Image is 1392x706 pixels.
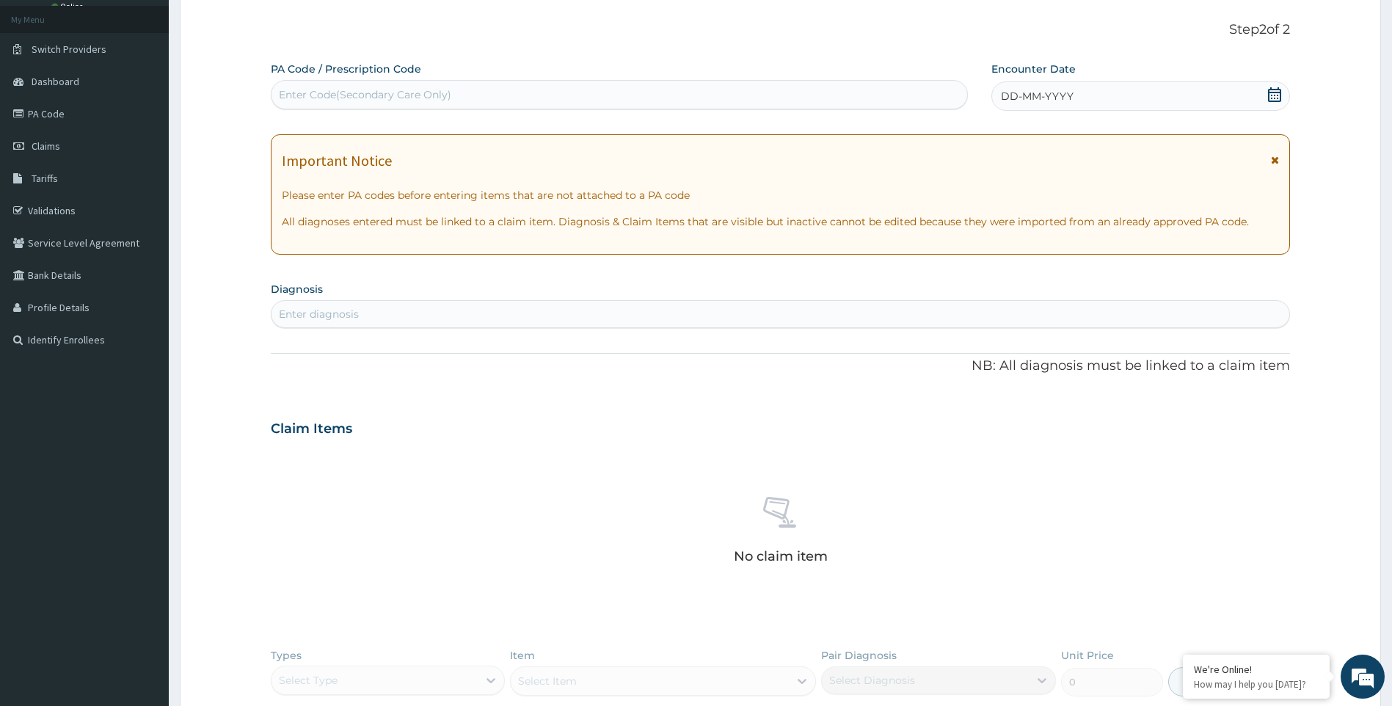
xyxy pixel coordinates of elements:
[1194,678,1319,691] p: How may I help you today?
[32,75,79,88] span: Dashboard
[1001,89,1074,103] span: DD-MM-YYYY
[282,214,1280,229] p: All diagnoses entered must be linked to a claim item. Diagnosis & Claim Items that are visible bu...
[1194,663,1319,676] div: We're Online!
[282,188,1280,203] p: Please enter PA codes before entering items that are not attached to a PA code
[7,401,280,452] textarea: Type your message and hit 'Enter'
[32,43,106,56] span: Switch Providers
[85,185,203,333] span: We're online!
[734,549,828,564] p: No claim item
[51,1,87,12] a: Online
[279,307,359,321] div: Enter diagnosis
[271,357,1291,376] p: NB: All diagnosis must be linked to a claim item
[76,82,247,101] div: Chat with us now
[271,62,421,76] label: PA Code / Prescription Code
[271,282,323,296] label: Diagnosis
[279,87,451,102] div: Enter Code(Secondary Care Only)
[241,7,276,43] div: Minimize live chat window
[32,139,60,153] span: Claims
[991,62,1076,76] label: Encounter Date
[282,153,392,169] h1: Important Notice
[32,172,58,185] span: Tariffs
[27,73,59,110] img: d_794563401_company_1708531726252_794563401
[271,22,1291,38] p: Step 2 of 2
[271,421,352,437] h3: Claim Items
